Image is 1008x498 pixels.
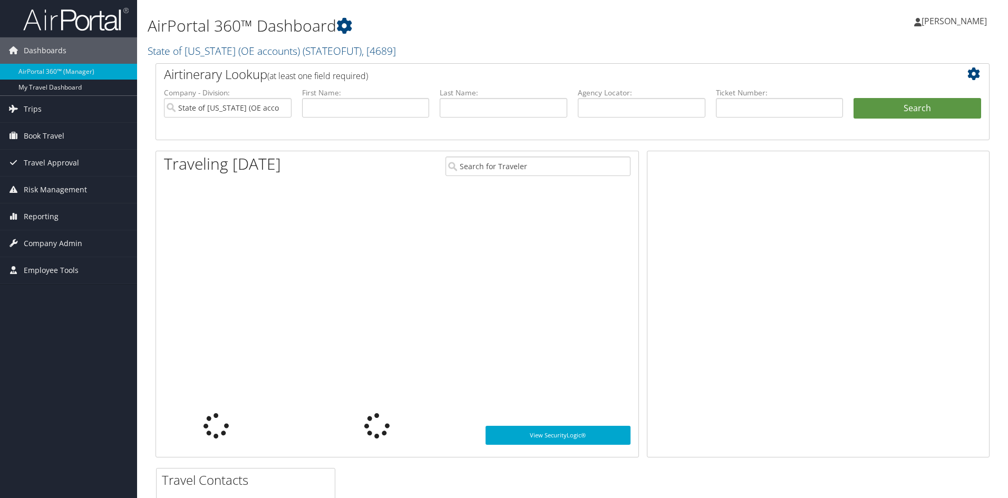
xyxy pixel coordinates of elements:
[440,87,567,98] label: Last Name:
[24,177,87,203] span: Risk Management
[854,98,981,119] button: Search
[362,44,396,58] span: , [ 4689 ]
[23,7,129,32] img: airportal-logo.png
[578,87,705,98] label: Agency Locator:
[24,257,79,284] span: Employee Tools
[164,65,912,83] h2: Airtinerary Lookup
[24,150,79,176] span: Travel Approval
[24,230,82,257] span: Company Admin
[486,426,631,445] a: View SecurityLogic®
[914,5,997,37] a: [PERSON_NAME]
[164,153,281,175] h1: Traveling [DATE]
[24,37,66,64] span: Dashboards
[445,157,631,176] input: Search for Traveler
[303,44,362,58] span: ( STATEOFUT )
[922,15,987,27] span: [PERSON_NAME]
[164,87,292,98] label: Company - Division:
[24,123,64,149] span: Book Travel
[162,471,335,489] h2: Travel Contacts
[148,15,714,37] h1: AirPortal 360™ Dashboard
[24,96,42,122] span: Trips
[302,87,430,98] label: First Name:
[267,70,368,82] span: (at least one field required)
[716,87,844,98] label: Ticket Number:
[24,203,59,230] span: Reporting
[148,44,396,58] a: State of [US_STATE] (OE accounts)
